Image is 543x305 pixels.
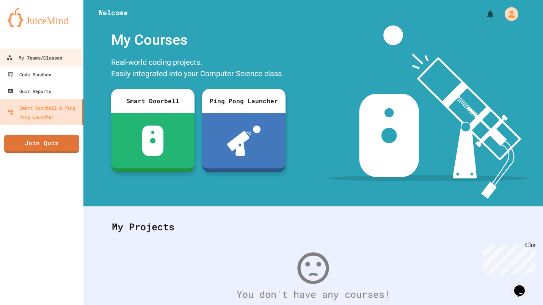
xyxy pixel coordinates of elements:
iframe: chat widget [480,242,535,274]
a: Join Quiz [4,135,79,153]
div: Quiz Reports [8,86,51,96]
div: Smart Doorbell [111,89,195,113]
div: Code Sandbox [8,70,51,79]
div: My Notifications [472,8,497,20]
img: ppl-with-ball.png [227,126,261,156]
div: Smart Doorbell & Ping Pong Launcher [8,103,79,121]
div: Real-world coding projects. Easily integrated into your Computer Science class. [107,55,289,83]
div: My Courses [107,25,289,55]
div: My Account [497,5,520,23]
div: My Projects [104,212,522,242]
img: sdb-white.svg [142,126,164,156]
div: Chat with us now!Close [3,3,52,48]
iframe: chat widget [511,275,535,297]
img: logo-orange.svg [8,8,76,27]
img: banner-image-my-projects.png [326,25,530,199]
div: My Teams/Classes [6,53,62,63]
div: Ping Pong Launcher [202,89,286,113]
div: You don't have any courses! [104,287,522,302]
